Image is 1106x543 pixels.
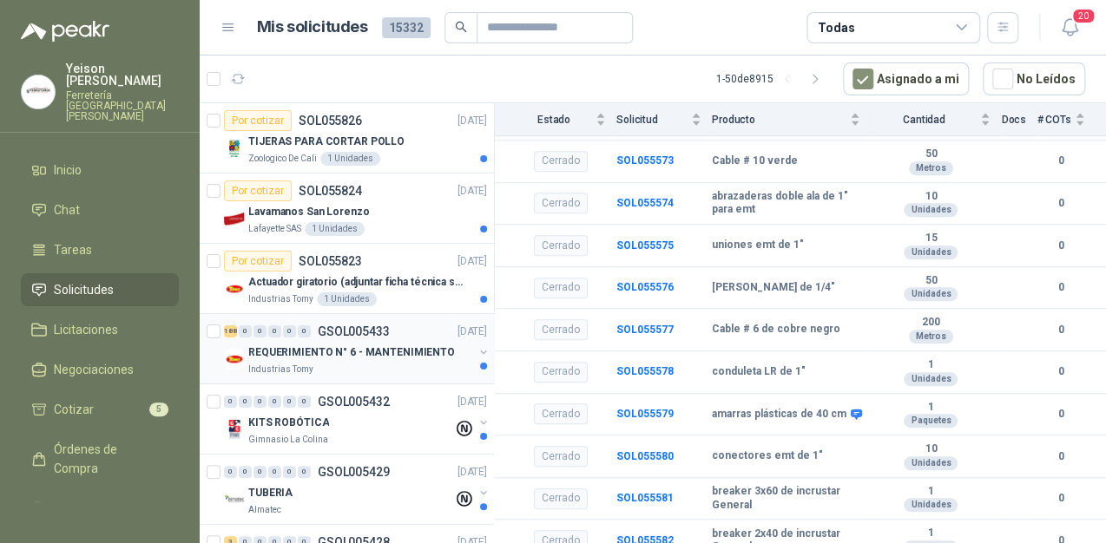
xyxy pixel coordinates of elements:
b: 0 [1037,363,1085,380]
button: 20 [1054,12,1085,43]
img: Company Logo [224,208,245,229]
b: [PERSON_NAME] de 1/4" [712,281,835,295]
a: Solicitudes [21,273,179,306]
div: Unidades [904,456,958,470]
div: Cerrado [534,403,588,424]
p: GSOL005429 [318,466,390,478]
th: Cantidad [871,103,1001,135]
div: 0 [298,466,311,478]
a: Cotizar5 [21,393,179,426]
b: 10 [871,442,991,456]
a: SOL055575 [616,239,674,252]
img: Company Logo [224,489,245,510]
span: Solicitud [616,113,688,125]
p: GSOL005433 [318,325,390,337]
a: Por cotizarSOL055824[DATE] Company LogoLavamanos San LorenzoLafayette SAS1 Unidades [200,173,494,244]
p: Lafayette SAS [248,222,301,236]
b: 1 [871,527,991,540]
span: # COTs [1037,113,1071,125]
span: Cotizar [54,400,94,419]
div: 0 [298,325,311,337]
b: 0 [1037,448,1085,465]
span: Órdenes de Compra [54,440,162,478]
a: 0 0 0 0 0 0 GSOL005429[DATE] Company LogoTUBERIAAlmatec [224,461,490,517]
span: 15332 [382,17,431,38]
b: amarras plásticas de 40 cm [712,408,846,422]
span: Estado [516,113,592,125]
div: Unidades [904,287,958,301]
b: 0 [1037,322,1085,338]
b: 0 [1037,279,1085,296]
p: Zoologico De Cali [248,152,317,166]
span: Tareas [54,240,92,259]
div: 0 [253,396,267,408]
b: 1 [871,485,991,499]
b: 50 [871,147,991,161]
div: 1 Unidades [305,222,365,236]
p: GSOL005432 [318,396,390,408]
th: Solicitud [616,103,712,135]
b: SOL055573 [616,154,674,167]
p: [DATE] [458,464,487,481]
div: Paquetes [904,414,958,428]
div: Cerrado [534,362,588,383]
p: TUBERIA [248,485,293,501]
b: 0 [1037,153,1085,169]
span: Licitaciones [54,320,118,339]
p: SOL055823 [299,255,362,267]
a: Licitaciones [21,313,179,346]
b: conduleta LR de 1" [712,365,806,379]
div: 0 [239,325,252,337]
span: Inicio [54,160,82,180]
a: Por cotizarSOL055826[DATE] Company LogoTIJERAS PARA CORTAR POLLOZoologico De Cali1 Unidades [200,103,494,173]
a: SOL055578 [616,365,674,377]
button: No Leídos [983,62,1085,95]
b: 10 [871,190,991,204]
div: Metros [909,161,953,175]
a: Remisiones [21,492,179,525]
a: 188 0 0 0 0 0 GSOL005433[DATE] Company LogoREQUERIMIENTO N° 6 - MANTENIMIENTOIndustrias Tomy [224,321,490,376]
p: Actuador giratorio (adjuntar ficha técnica si es diferente a festo) [248,274,464,291]
b: 50 [871,274,991,288]
span: Chat [54,200,80,219]
b: 0 [1037,195,1085,212]
b: breaker 3x60 de incrustar General [712,485,860,512]
button: Asignado a mi [843,62,969,95]
span: Remisiones [54,499,118,518]
div: 0 [283,325,296,337]
div: 0 [239,466,252,478]
a: Negociaciones [21,353,179,386]
b: 0 [1037,406,1085,422]
p: Industrias Tomy [248,292,313,306]
img: Logo peakr [21,21,109,42]
div: 188 [224,325,237,337]
div: 0 [268,325,281,337]
div: 0 [253,466,267,478]
p: [DATE] [458,113,487,129]
b: Cable # 10 verde [712,154,798,168]
a: SOL055577 [616,324,674,336]
b: uniones emt de 1" [712,239,804,252]
div: Cerrado [534,278,588,298]
div: 0 [283,396,296,408]
th: # COTs [1037,103,1106,135]
div: 0 [283,466,296,478]
div: Por cotizar [224,110,292,131]
div: Metros [909,330,953,343]
p: Lavamanos San Lorenzo [248,204,369,220]
b: 0 [1037,238,1085,254]
div: Unidades [904,245,958,259]
a: Inicio [21,154,179,186]
div: 0 [298,396,311,408]
div: 0 [268,396,281,408]
a: SOL055580 [616,450,674,462]
b: 1 [871,401,991,415]
b: conectores emt de 1" [712,449,823,463]
a: Por cotizarSOL055823[DATE] Company LogoActuador giratorio (adjuntar ficha técnica si es diferente... [200,244,494,314]
a: SOL055576 [616,281,674,293]
div: 0 [224,466,237,478]
a: SOL055581 [616,492,674,504]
